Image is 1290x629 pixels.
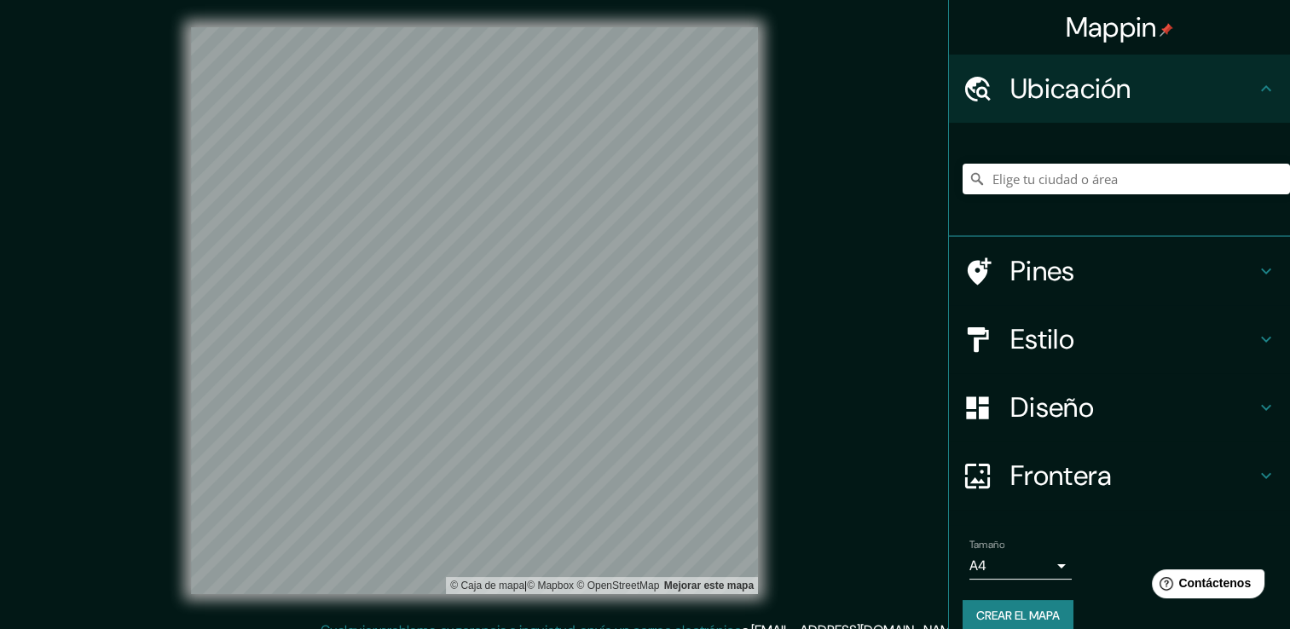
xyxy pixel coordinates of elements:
[450,577,754,594] div: |
[969,538,1004,552] label: Tamaño
[949,373,1290,441] div: Diseño
[949,237,1290,305] div: Pines
[527,580,574,591] a: Caja de mapa
[1160,23,1173,37] img: pin-icon.png
[976,605,1060,626] font: Crear el mapa
[949,305,1290,373] div: Estilo
[1066,9,1157,45] font: Mappin
[1010,459,1256,493] h4: Frontera
[1010,322,1256,356] h4: Estilo
[450,580,524,591] a: Caja de mapa
[963,164,1290,194] input: Elige tu ciudad o área
[969,552,1072,580] div: A4
[1138,563,1271,610] iframe: Help widget launcher
[949,55,1290,123] div: Ubicación
[949,441,1290,510] div: Frontera
[191,27,758,594] canvas: Mapa
[1010,390,1256,424] h4: Diseño
[576,580,659,591] a: Mapa de OpenStreet
[1010,72,1256,106] h4: Ubicación
[1010,254,1256,288] h4: Pines
[664,580,754,591] a: Comentarios de mapas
